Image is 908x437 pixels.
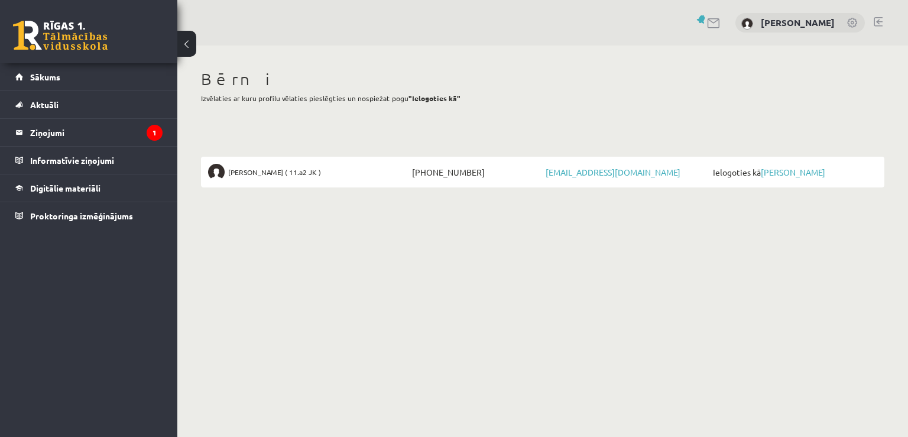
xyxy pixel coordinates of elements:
[546,167,680,177] a: [EMAIL_ADDRESS][DOMAIN_NAME]
[15,63,163,90] a: Sākums
[15,91,163,118] a: Aktuāli
[15,119,163,146] a: Ziņojumi1
[208,164,225,180] img: Niklāvs Veselovs
[408,93,461,103] b: "Ielogoties kā"
[30,99,59,110] span: Aktuāli
[30,211,133,221] span: Proktoringa izmēģinājums
[30,119,163,146] legend: Ziņojumi
[15,174,163,202] a: Digitālie materiāli
[201,69,884,89] h1: Bērni
[409,164,543,180] span: [PHONE_NUMBER]
[741,18,753,30] img: Santa Veselova
[15,202,163,229] a: Proktoringa izmēģinājums
[710,164,877,180] span: Ielogoties kā
[13,21,108,50] a: Rīgas 1. Tālmācības vidusskola
[30,183,100,193] span: Digitālie materiāli
[228,164,321,180] span: [PERSON_NAME] ( 11.a2 JK )
[761,17,835,28] a: [PERSON_NAME]
[761,167,825,177] a: [PERSON_NAME]
[15,147,163,174] a: Informatīvie ziņojumi
[30,147,163,174] legend: Informatīvie ziņojumi
[30,72,60,82] span: Sākums
[147,125,163,141] i: 1
[201,93,884,103] p: Izvēlaties ar kuru profilu vēlaties pieslēgties un nospiežat pogu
